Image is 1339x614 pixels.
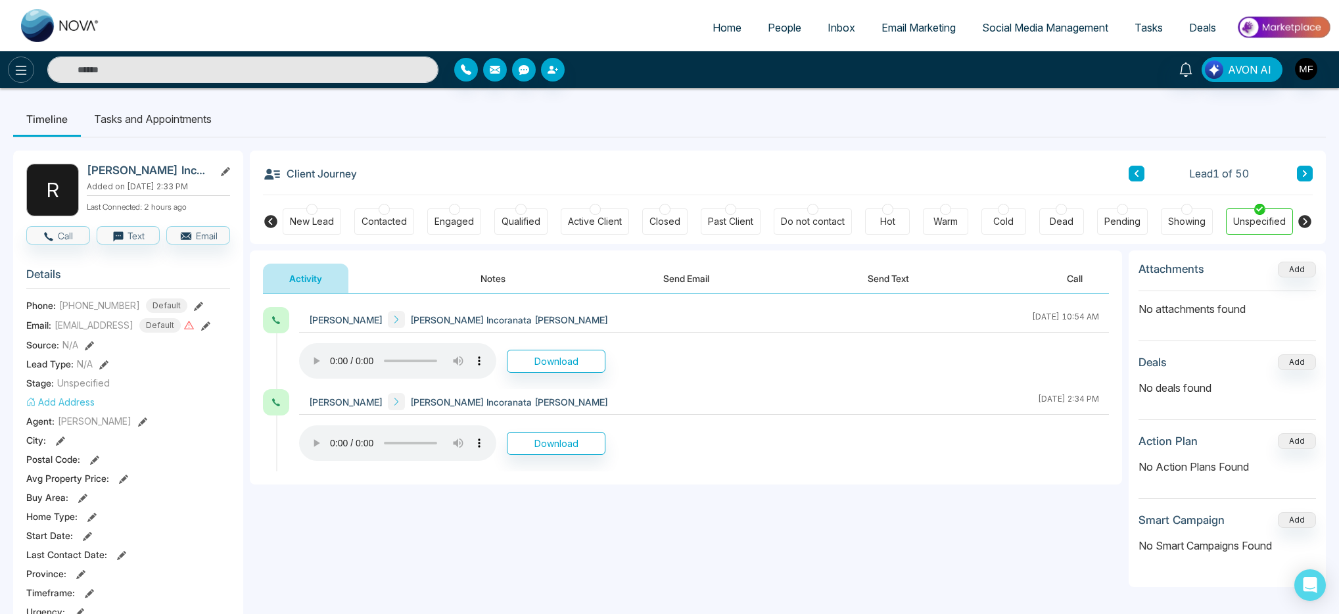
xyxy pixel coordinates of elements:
button: Add [1278,433,1316,449]
h3: Client Journey [263,164,357,183]
div: New Lead [290,215,334,228]
div: Do not contact [781,215,845,228]
div: Qualified [502,215,540,228]
div: [DATE] 10:54 AM [1032,311,1099,328]
span: Stage: [26,376,54,390]
button: Activity [263,264,348,293]
div: Engaged [435,215,474,228]
img: Lead Flow [1205,60,1223,79]
div: Cold [993,215,1014,228]
span: [PERSON_NAME] [309,395,383,409]
div: Warm [933,215,958,228]
div: Contacted [362,215,407,228]
div: R [26,164,79,216]
span: Deals [1189,21,1216,34]
a: Tasks [1121,15,1176,40]
div: Closed [649,215,680,228]
div: Showing [1168,215,1206,228]
h3: Details [26,268,230,288]
span: Unspecified [57,376,110,390]
div: Open Intercom Messenger [1294,569,1326,601]
img: Nova CRM Logo [21,9,100,42]
button: Send Text [841,264,935,293]
span: [PERSON_NAME] [309,313,383,327]
span: Buy Area : [26,490,68,504]
span: Timeframe : [26,586,75,600]
span: City : [26,433,46,447]
button: Add [1278,262,1316,277]
span: [PERSON_NAME] Incoranata [PERSON_NAME] [410,395,608,409]
img: Market-place.gif [1236,12,1331,42]
button: Call [26,226,90,245]
span: [PERSON_NAME] Incoranata [PERSON_NAME] [410,313,608,327]
span: Add [1278,263,1316,274]
button: Notes [454,264,532,293]
p: No deals found [1139,380,1316,396]
h3: Attachments [1139,262,1204,275]
a: Home [699,15,755,40]
span: AVON AI [1228,62,1271,78]
span: Lead 1 of 50 [1189,166,1249,181]
p: No Action Plans Found [1139,459,1316,475]
p: No attachments found [1139,291,1316,317]
span: Agent: [26,414,55,428]
span: N/A [77,357,93,371]
button: Call [1041,264,1109,293]
button: Add Address [26,395,95,409]
p: Last Connected: 2 hours ago [87,199,230,213]
span: Province : [26,567,66,580]
div: Hot [880,215,895,228]
button: Text [97,226,160,245]
span: Lead Type: [26,357,74,371]
span: Default [139,318,181,333]
p: Added on [DATE] 2:33 PM [87,181,230,193]
span: Home Type : [26,509,78,523]
span: Email: [26,318,51,332]
span: Tasks [1135,21,1163,34]
div: Pending [1104,215,1140,228]
button: Download [507,350,605,373]
span: N/A [62,338,78,352]
span: Email Marketing [881,21,956,34]
span: Default [146,298,187,313]
div: Active Client [568,215,622,228]
li: Tasks and Appointments [81,101,225,137]
div: Past Client [708,215,753,228]
button: AVON AI [1202,57,1282,82]
h3: Smart Campaign [1139,513,1225,527]
span: Start Date : [26,529,73,542]
a: People [755,15,814,40]
span: Home [713,21,741,34]
p: No Smart Campaigns Found [1139,538,1316,554]
span: [PHONE_NUMBER] [59,298,140,312]
div: Dead [1050,215,1073,228]
div: [DATE] 2:34 PM [1038,393,1099,410]
a: Inbox [814,15,868,40]
div: Unspecified [1233,215,1286,228]
span: People [768,21,801,34]
a: Social Media Management [969,15,1121,40]
span: Source: [26,338,59,352]
span: Avg Property Price : [26,471,109,485]
span: [EMAIL_ADDRESS] [55,318,133,332]
span: Social Media Management [982,21,1108,34]
span: Inbox [828,21,855,34]
span: Phone: [26,298,56,312]
span: [PERSON_NAME] [58,414,131,428]
button: Email [166,226,230,245]
button: Download [507,432,605,455]
button: Send Email [637,264,736,293]
h3: Action Plan [1139,435,1198,448]
button: Add [1278,354,1316,370]
span: Postal Code : [26,452,80,466]
h2: [PERSON_NAME] Incoranata [PERSON_NAME] [87,164,209,177]
button: Add [1278,512,1316,528]
li: Timeline [13,101,81,137]
span: Last Contact Date : [26,548,107,561]
a: Email Marketing [868,15,969,40]
img: User Avatar [1295,58,1317,80]
a: Deals [1176,15,1229,40]
h3: Deals [1139,356,1167,369]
